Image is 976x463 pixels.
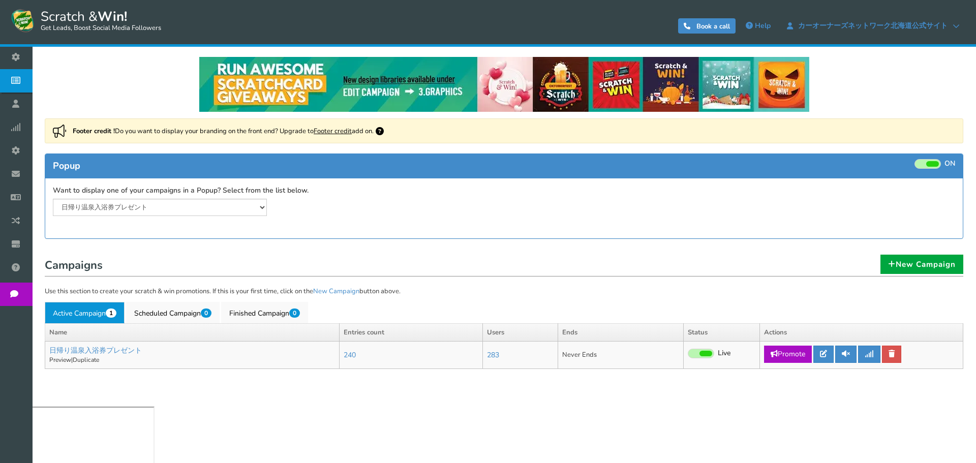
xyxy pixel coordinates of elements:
[98,8,127,25] strong: Win!
[880,255,963,274] a: New Campaign
[49,346,142,355] a: 日帰り温泉入浴券プレゼント
[45,287,963,297] p: Use this section to create your scratch & win promotions. If this is your first time, click on th...
[201,308,211,318] span: 0
[53,186,309,196] label: Want to display one of your campaigns in a Popup? Select from the list below.
[41,24,161,33] small: Get Leads, Boost Social Media Followers
[45,256,963,276] h1: Campaigns
[344,350,356,360] a: 240
[73,356,99,364] a: Duplicate
[944,159,955,169] span: ON
[482,323,558,342] th: Users
[760,323,963,342] th: Actions
[10,8,36,33] img: Scratch and Win
[199,57,809,112] img: festival-poster-2020.webp
[49,356,335,364] p: |
[73,127,115,136] strong: Footer credit !
[684,323,760,342] th: Status
[741,18,776,34] a: Help
[53,160,80,172] span: Popup
[339,323,482,342] th: Entries count
[696,22,730,31] span: Book a call
[289,308,300,318] span: 0
[487,350,499,360] a: 283
[106,308,116,318] span: 1
[755,21,771,30] span: Help
[764,346,812,363] a: Promote
[126,302,220,323] a: Scheduled Campaign
[221,302,308,323] a: Finished Campaign
[45,118,963,143] div: Do you want to display your branding on the front end? Upgrade to add on.
[313,287,359,296] a: New Campaign
[45,302,125,323] a: Active Campaign
[793,22,953,30] span: カーオーナーズネットワーク北海道公式サイト
[49,356,71,364] a: Preview
[36,8,161,33] span: Scratch &
[45,323,340,342] th: Name
[718,349,731,358] span: Live
[558,342,683,369] td: Never Ends
[10,8,161,33] a: Scratch &Win! Get Leads, Boost Social Media Followers
[558,323,683,342] th: Ends
[314,127,352,136] a: Footer credit
[678,18,736,34] a: Book a call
